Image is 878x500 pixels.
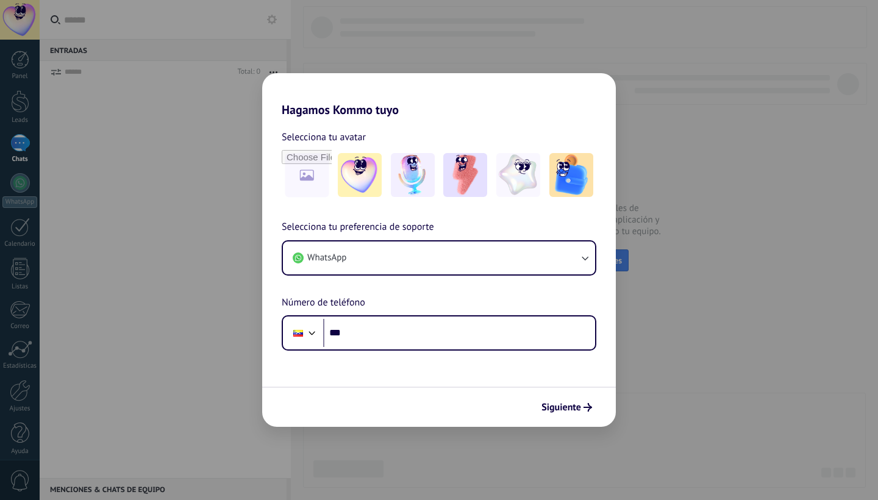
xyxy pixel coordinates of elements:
[282,295,365,311] span: Número de teléfono
[262,73,616,117] h2: Hagamos Kommo tuyo
[541,403,581,412] span: Siguiente
[549,153,593,197] img: -5.jpeg
[443,153,487,197] img: -3.jpeg
[391,153,435,197] img: -2.jpeg
[282,129,366,145] span: Selecciona tu avatar
[338,153,382,197] img: -1.jpeg
[283,241,595,274] button: WhatsApp
[536,397,598,418] button: Siguiente
[496,153,540,197] img: -4.jpeg
[282,220,434,235] span: Selecciona tu preferencia de soporte
[307,252,346,264] span: WhatsApp
[287,320,310,346] div: Venezuela: + 58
